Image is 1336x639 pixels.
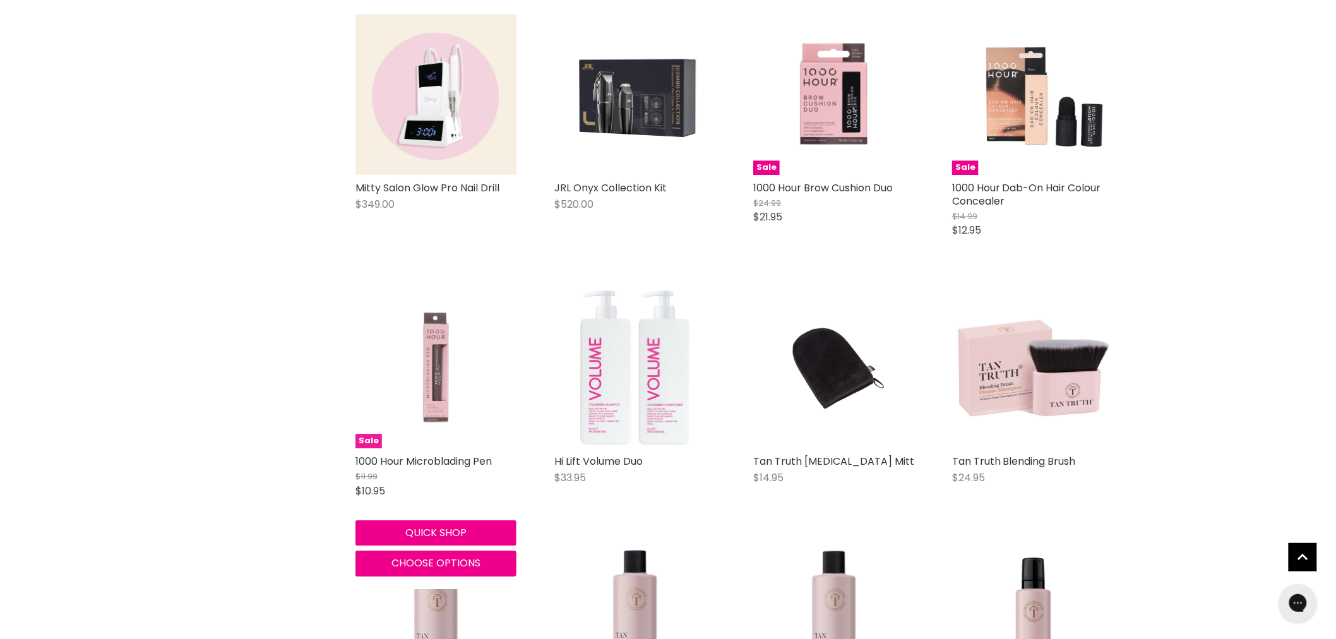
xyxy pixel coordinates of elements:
[355,197,395,212] span: $349.00
[355,551,516,576] button: Choose options
[952,14,1113,175] img: 1000 Hour Dab-On Hair Colour Concealer
[554,287,715,448] img: Hi Lift Volume Duo
[952,223,981,237] span: $12.95
[355,454,492,469] a: 1000 Hour Microblading Pen
[753,181,893,195] a: 1000 Hour Brow Cushion Duo
[952,470,985,485] span: $24.95
[355,470,378,482] span: $11.99
[753,470,784,485] span: $14.95
[554,14,715,175] img: JRL Onyx Collection Kit
[753,287,914,448] a: Tan Truth Tanning Mitt
[355,181,499,195] a: Mitty Salon Glow Pro Nail Drill
[554,197,593,212] span: $520.00
[355,287,516,448] a: 1000 Hour Microblading PenSale
[355,434,382,448] span: Sale
[1273,580,1323,626] iframe: Gorgias live chat messenger
[753,160,780,175] span: Sale
[952,210,977,222] span: $14.99
[554,454,643,469] a: Hi Lift Volume Duo
[952,454,1076,469] a: Tan Truth Blending Brush
[753,454,914,469] a: Tan Truth [MEDICAL_DATA] Mitt
[952,181,1101,208] a: 1000 Hour Dab-On Hair Colour Concealer
[753,14,914,175] img: 1000 Hour Brow Cushion Duo
[554,470,586,485] span: $33.95
[355,520,516,546] button: Quick shop
[355,287,516,448] img: 1000 Hour Microblading Pen
[753,14,914,175] a: 1000 Hour Brow Cushion DuoSale
[355,484,385,498] span: $10.95
[391,556,480,570] span: Choose options
[554,181,667,195] a: JRL Onyx Collection Kit
[952,287,1113,448] img: Tan Truth Blending Brush
[952,14,1113,175] a: 1000 Hour Dab-On Hair Colour ConcealerSale
[952,160,979,175] span: Sale
[753,210,782,224] span: $21.95
[780,287,888,448] img: Tan Truth Tanning Mitt
[753,197,781,209] span: $24.99
[355,14,516,175] img: Mitty Salon Glow Pro Nail Drill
